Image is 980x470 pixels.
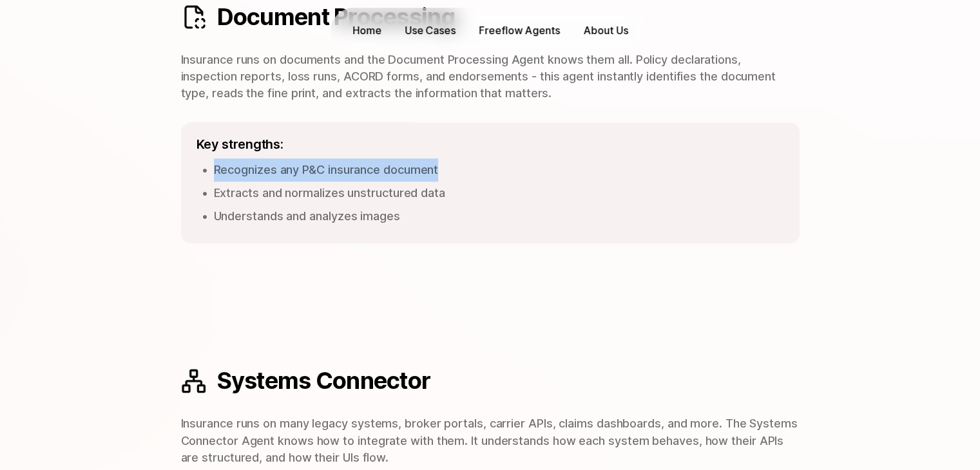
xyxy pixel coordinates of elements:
[181,415,800,465] p: Insurance runs on many legacy systems, broker portals, carrier APIs, claims dashboards, and more....
[405,23,456,38] div: Use Cases
[352,23,381,38] p: Home
[583,23,628,38] p: About Us
[577,21,634,41] a: About Us
[216,367,799,395] h3: Systems Connector
[214,186,445,200] span: Extracts and normalizes unstructured data
[479,23,560,38] p: Freeflow Agents
[214,163,439,176] span: Recognizes any P&C insurance document
[472,21,566,41] a: Freeflow Agents
[214,209,400,223] span: Understands and analyzes images
[346,21,388,41] a: Home
[181,52,800,102] p: Insurance runs on documents and the Document Processing Agent knows them all. Policy declarations...
[216,3,799,31] h3: Document Processing
[197,138,283,151] h5: Key strengths:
